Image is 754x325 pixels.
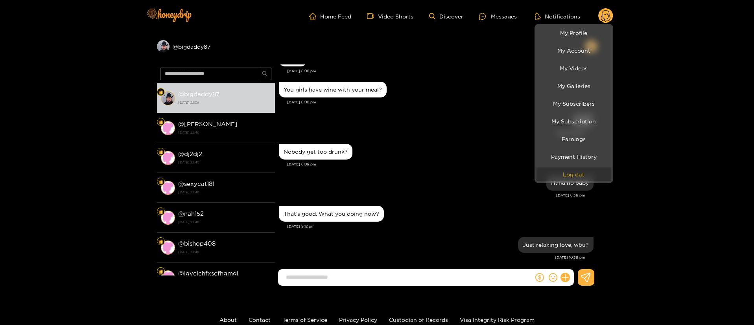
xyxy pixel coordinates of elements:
[536,150,611,163] a: Payment History
[536,61,611,75] a: My Videos
[536,114,611,128] a: My Subscription
[536,79,611,93] a: My Galleries
[536,44,611,57] a: My Account
[536,26,611,40] a: My Profile
[536,132,611,146] a: Earnings
[536,167,611,181] button: Log out
[536,97,611,110] a: My Subscribers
